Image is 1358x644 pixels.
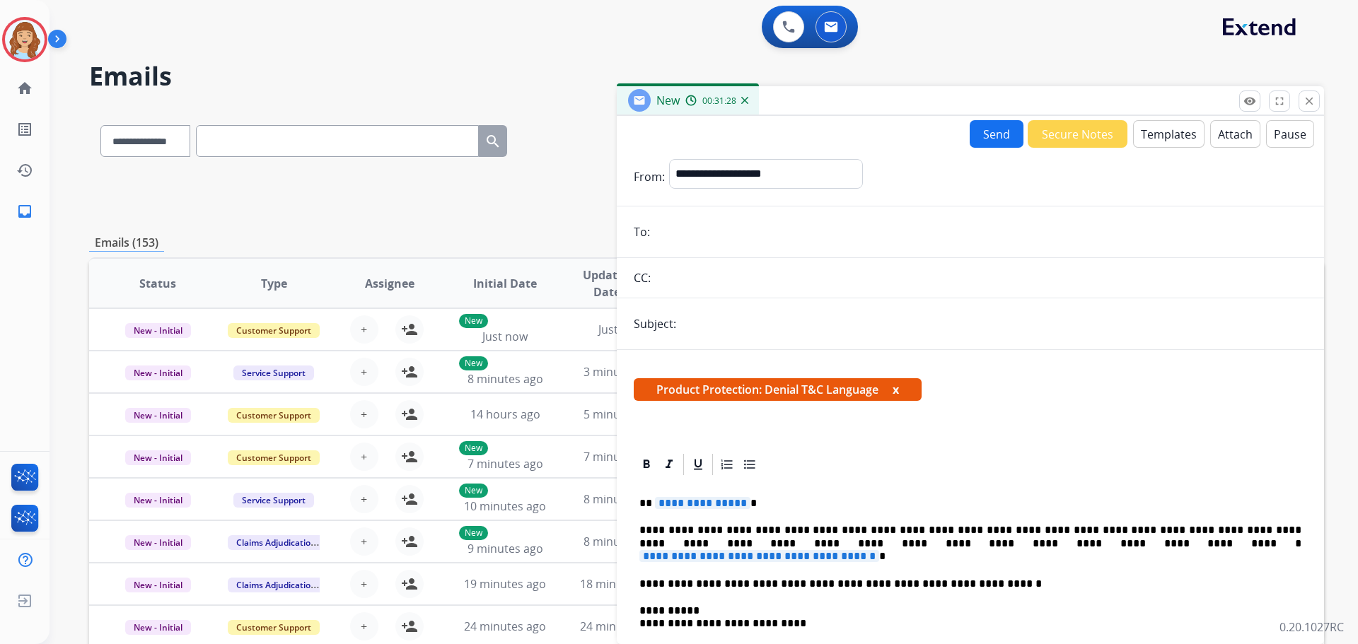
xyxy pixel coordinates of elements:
[716,454,738,475] div: Ordered List
[125,408,191,423] span: New - Initial
[125,323,191,338] span: New - Initial
[401,363,418,380] mat-icon: person_add
[658,454,680,475] div: Italic
[16,203,33,220] mat-icon: inbox
[233,365,314,380] span: Service Support
[361,575,367,592] span: +
[459,484,488,498] p: New
[970,120,1023,148] button: Send
[228,535,325,550] span: Claims Adjudication
[89,234,164,252] p: Emails (153)
[361,618,367,635] span: +
[1210,120,1260,148] button: Attach
[1243,95,1256,107] mat-icon: remove_red_eye
[634,269,651,286] p: CC:
[584,491,659,507] span: 8 minutes ago
[464,576,546,592] span: 19 minutes ago
[580,619,662,634] span: 24 minutes ago
[125,365,191,380] span: New - Initial
[459,441,488,455] p: New
[125,535,191,550] span: New - Initial
[634,315,676,332] p: Subject:
[16,121,33,138] mat-icon: list_alt
[739,454,760,475] div: Bullet List
[584,364,659,380] span: 3 minutes ago
[468,456,543,472] span: 7 minutes ago
[125,493,191,508] span: New - Initial
[228,408,320,423] span: Customer Support
[139,275,176,292] span: Status
[634,168,665,185] p: From:
[228,323,320,338] span: Customer Support
[16,162,33,179] mat-icon: history
[464,498,546,514] span: 10 minutes ago
[687,454,709,475] div: Underline
[361,491,367,508] span: +
[484,133,501,150] mat-icon: search
[233,493,314,508] span: Service Support
[401,575,418,592] mat-icon: person_add
[350,527,378,556] button: +
[401,533,418,550] mat-icon: person_add
[1266,120,1314,148] button: Pause
[473,275,537,292] span: Initial Date
[580,576,662,592] span: 18 minutes ago
[401,406,418,423] mat-icon: person_add
[350,570,378,598] button: +
[702,95,736,107] span: 00:31:28
[1303,95,1316,107] mat-icon: close
[893,381,899,398] button: x
[401,491,418,508] mat-icon: person_add
[365,275,414,292] span: Assignee
[125,620,191,635] span: New - Initial
[401,618,418,635] mat-icon: person_add
[16,80,33,97] mat-icon: home
[361,533,367,550] span: +
[470,406,540,422] span: 14 hours ago
[228,450,320,465] span: Customer Support
[459,314,488,328] p: New
[125,578,191,592] span: New - Initial
[584,406,659,422] span: 5 minutes ago
[361,321,367,338] span: +
[361,406,367,423] span: +
[584,449,659,464] span: 7 minutes ago
[1133,120,1205,148] button: Templates
[1273,95,1286,107] mat-icon: fullscreen
[459,356,488,370] p: New
[228,620,320,635] span: Customer Support
[468,541,543,556] span: 9 minutes ago
[401,448,418,465] mat-icon: person_add
[89,62,1324,90] h2: Emails
[261,275,287,292] span: Type
[634,223,650,240] p: To:
[584,534,659,549] span: 8 minutes ago
[350,612,378,640] button: +
[656,93,680,108] span: New
[468,371,543,387] span: 8 minutes ago
[361,363,367,380] span: +
[350,358,378,386] button: +
[1279,619,1344,636] p: 0.20.1027RC
[459,526,488,540] p: New
[598,322,644,337] span: Just now
[350,400,378,428] button: +
[575,267,639,300] span: Updated Date
[636,454,657,475] div: Bold
[350,315,378,344] button: +
[125,450,191,465] span: New - Initial
[350,443,378,471] button: +
[1028,120,1127,148] button: Secure Notes
[228,578,325,592] span: Claims Adjudication
[361,448,367,465] span: +
[350,485,378,513] button: +
[482,329,528,344] span: Just now
[634,378,922,401] span: Product Protection: Denial T&C Language
[464,619,546,634] span: 24 minutes ago
[401,321,418,338] mat-icon: person_add
[5,20,45,59] img: avatar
